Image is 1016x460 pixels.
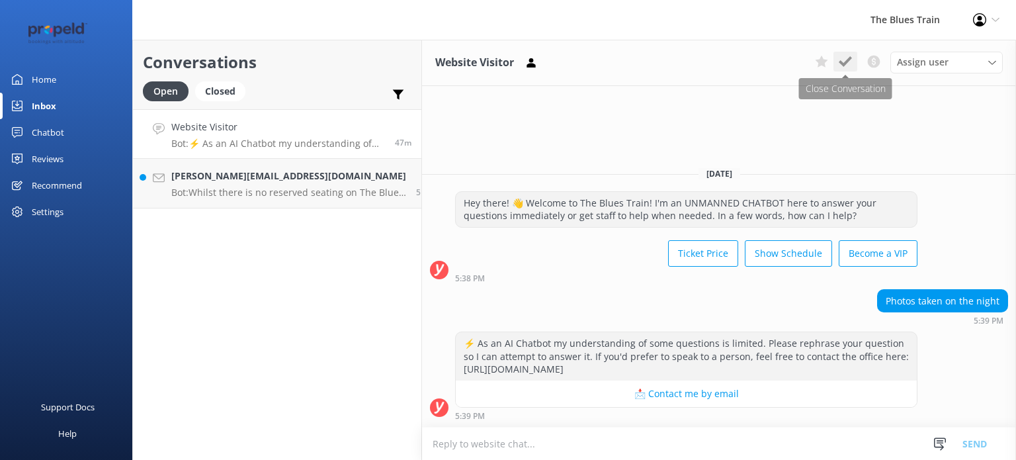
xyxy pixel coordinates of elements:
[455,411,917,420] div: Oct 12 2025 05:39pm (UTC +11:00) Australia/Sydney
[32,119,64,146] div: Chatbot
[143,50,411,75] h2: Conversations
[668,240,738,267] button: Ticket Price
[195,81,245,101] div: Closed
[416,187,433,198] span: Oct 12 2025 05:35pm (UTC +11:00) Australia/Sydney
[456,381,917,407] button: 📩 Contact me by email
[20,23,96,44] img: 12-1677471078.png
[395,137,411,148] span: Oct 12 2025 05:39pm (UTC +11:00) Australia/Sydney
[890,52,1003,73] div: Assign User
[839,240,917,267] button: Become a VIP
[745,240,832,267] button: Show Schedule
[32,66,56,93] div: Home
[41,394,95,420] div: Support Docs
[32,146,63,172] div: Reviews
[877,316,1008,325] div: Oct 12 2025 05:39pm (UTC +11:00) Australia/Sydney
[698,168,740,179] span: [DATE]
[456,192,917,227] div: Hey there! 👋 Welcome to The Blues Train! I'm an UNMANNED CHATBOT here to answer your questions im...
[32,93,56,119] div: Inbox
[171,120,385,134] h4: Website Visitor
[171,187,406,199] p: Bot: Whilst there is no reserved seating on The Blues Train, each carriage has seats for every pa...
[143,83,195,98] a: Open
[974,317,1003,325] strong: 5:39 PM
[171,169,406,183] h4: [PERSON_NAME][EMAIL_ADDRESS][DOMAIN_NAME]
[143,81,189,101] div: Open
[133,109,421,159] a: Website VisitorBot:⚡ As an AI Chatbot my understanding of some questions is limited. Please rephr...
[455,273,917,283] div: Oct 12 2025 05:38pm (UTC +11:00) Australia/Sydney
[171,138,385,150] p: Bot: ⚡ As an AI Chatbot my understanding of some questions is limited. Please rephrase your quest...
[455,275,485,283] strong: 5:38 PM
[32,199,63,225] div: Settings
[456,332,917,381] div: ⚡ As an AI Chatbot my understanding of some questions is limited. Please rephrase your question s...
[195,83,252,98] a: Closed
[435,54,514,71] h3: Website Visitor
[133,159,421,208] a: [PERSON_NAME][EMAIL_ADDRESS][DOMAIN_NAME]Bot:Whilst there is no reserved seating on The Blues Tra...
[455,412,485,420] strong: 5:39 PM
[897,55,949,69] span: Assign user
[32,172,82,199] div: Recommend
[58,420,77,447] div: Help
[878,290,1007,312] div: Photos taken on the night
